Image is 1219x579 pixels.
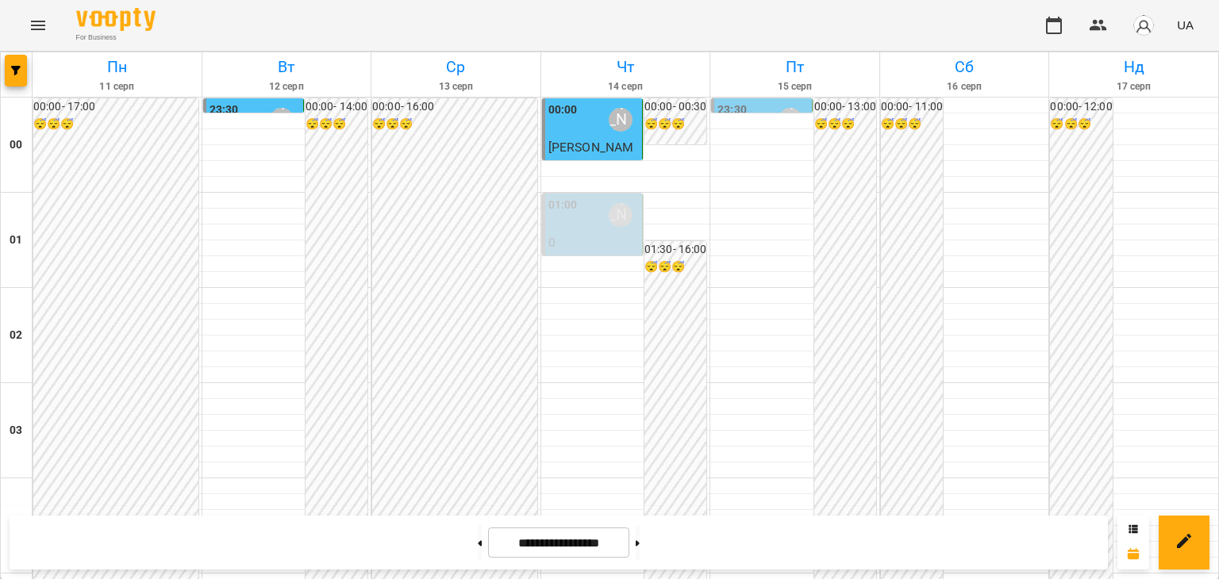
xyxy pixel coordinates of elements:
h6: 😴😴😴 [306,116,367,133]
h6: 00:00 - 13:00 [814,98,876,116]
p: 0 [548,233,639,252]
span: UA [1177,17,1194,33]
span: For Business [76,33,156,43]
h6: Нд [1052,55,1216,79]
h6: 00:00 - 11:00 [881,98,943,116]
label: 01:00 [548,197,578,214]
h6: 😴😴😴 [881,116,943,133]
div: Мосюра Лариса [609,108,633,132]
h6: 14 серп [544,79,708,94]
button: Menu [19,6,57,44]
label: 23:30 [717,102,747,119]
button: UA [1171,10,1200,40]
h6: 😴😴😴 [814,116,876,133]
h6: 16 серп [883,79,1047,94]
div: Мосюра Лариса [609,203,633,227]
h6: Чт [544,55,708,79]
h6: 00:00 - 00:30 [644,98,706,116]
p: індивід шч 45 хв ([PERSON_NAME]) [548,252,639,309]
h6: Вт [205,55,369,79]
label: 00:00 [548,102,578,119]
h6: 00:00 - 17:00 [33,98,198,116]
div: Мосюра Лариса [270,108,294,132]
h6: 😴😴😴 [644,116,706,133]
img: Voopty Logo [76,8,156,31]
h6: Сб [883,55,1047,79]
h6: Ср [374,55,538,79]
h6: 12 серп [205,79,369,94]
h6: 01:30 - 16:00 [644,241,706,259]
h6: Пт [713,55,877,79]
h6: 00:00 - 14:00 [306,98,367,116]
h6: 01 [10,232,22,249]
h6: Пн [35,55,199,79]
h6: 😴😴😴 [33,116,198,133]
h6: 00:00 - 16:00 [372,98,537,116]
h6: 03 [10,422,22,439]
span: [PERSON_NAME] [548,140,634,174]
h6: 11 серп [35,79,199,94]
h6: 😴😴😴 [372,116,537,133]
img: avatar_s.png [1132,14,1155,36]
label: 23:30 [210,102,239,119]
h6: 00 [10,136,22,154]
h6: 13 серп [374,79,538,94]
h6: 😴😴😴 [644,259,706,276]
h6: 02 [10,327,22,344]
h6: 00:00 - 12:00 [1050,98,1112,116]
h6: 😴😴😴 [1050,116,1112,133]
h6: 15 серп [713,79,877,94]
h6: 17 серп [1052,79,1216,94]
div: Мосюра Лариса [779,108,802,132]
